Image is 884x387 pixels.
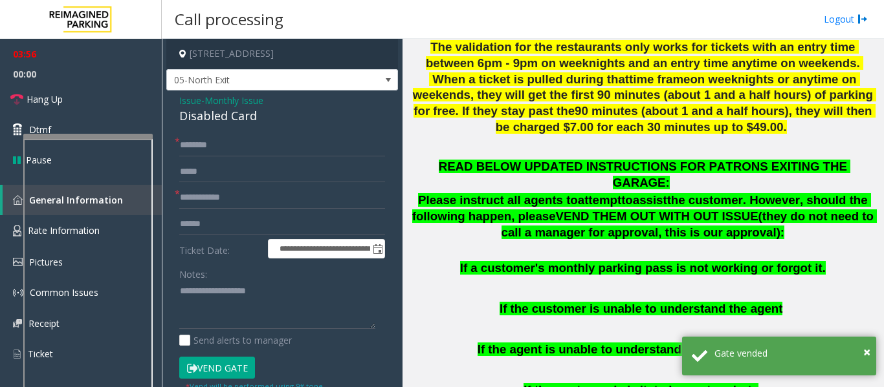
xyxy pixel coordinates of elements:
[204,94,263,107] span: Monthly Issue
[412,193,871,223] span: the customer. However, should the following happen, please
[370,240,384,258] span: Toggle popup
[179,263,207,281] label: Notes:
[714,346,867,360] div: Gate vended
[578,193,621,207] span: attempt
[13,288,23,298] img: 'icon'
[179,357,255,379] button: Vend Gate
[29,123,51,136] span: Dtmf
[167,70,351,90] span: 05-North Exit
[633,193,667,207] span: assist
[179,107,385,125] div: Disabled Card
[201,94,263,107] span: -
[478,342,805,356] span: If the agent is unable to understand or hear the customer
[418,193,578,207] span: Please instruct all agents to
[863,343,870,361] span: ×
[621,193,633,207] span: to
[179,333,292,347] label: Send alerts to manager
[863,342,870,362] button: Close
[3,185,162,215] a: General Information
[413,72,876,118] span: on weeknights or anytime on weekends, they will get the first 90 minutes (about 1 and a half hour...
[439,160,850,189] span: READ BELOW UPDATED INSTRUCTIONS FOR PATRONS EXITING THE GARAGE:
[556,209,758,223] span: VEND THEM OUT WITH OUT ISSUE
[179,94,201,107] span: Issue
[13,258,23,266] img: 'icon'
[13,195,23,205] img: 'icon'
[13,319,22,328] img: 'icon'
[824,12,868,26] a: Logout
[13,225,21,236] img: 'icon'
[176,239,265,258] label: Ticket Date:
[27,92,63,106] span: Hang Up
[857,12,868,26] img: logout
[629,72,690,86] span: time frame
[500,302,782,315] span: If the customer is unable to understand the agent
[426,40,863,86] span: The validation for the restaurants only works for tickets with an entry time between 6pm - 9pm on...
[502,209,878,239] span: (they do not need to call a manager for approval, this is our approval):
[575,104,789,118] span: 90 minutes (about 1 and a half hours)
[460,261,826,275] span: If a customer's monthly parking pass is not working or forgot it.
[168,3,290,35] h3: Call processing
[13,348,21,360] img: 'icon'
[166,39,398,69] h4: [STREET_ADDRESS]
